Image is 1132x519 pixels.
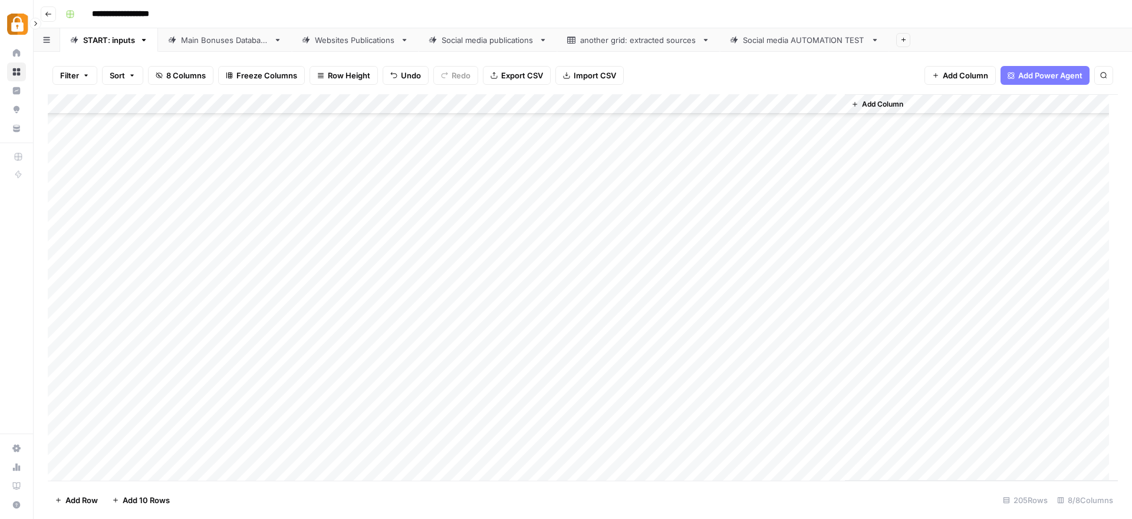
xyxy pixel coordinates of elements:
button: Import CSV [555,66,624,85]
div: 205 Rows [998,491,1052,510]
span: Row Height [328,70,370,81]
a: Your Data [7,119,26,138]
div: another grid: extracted sources [580,34,697,46]
div: Social media publications [442,34,534,46]
a: START: inputs [60,28,158,52]
span: Add 10 Rows [123,494,170,506]
div: Main Bonuses Database [181,34,269,46]
span: Import CSV [574,70,616,81]
button: Workspace: Adzz [7,9,26,39]
a: another grid: extracted sources [557,28,720,52]
a: Learning Hub [7,477,26,495]
button: Help + Support [7,495,26,514]
div: START: inputs [83,34,135,46]
button: Freeze Columns [218,66,305,85]
a: Usage [7,458,26,477]
button: Add Column [924,66,996,85]
span: Filter [60,70,79,81]
span: 8 Columns [166,70,206,81]
span: Undo [401,70,421,81]
a: Social media AUTOMATION TEST [720,28,889,52]
a: Insights [7,81,26,100]
a: Settings [7,439,26,458]
a: Browse [7,62,26,81]
span: Freeze Columns [236,70,297,81]
div: Social media AUTOMATION TEST [743,34,866,46]
button: Add Column [847,97,908,112]
span: Add Column [862,99,903,110]
button: Sort [102,66,143,85]
a: Home [7,44,26,62]
img: Adzz Logo [7,14,28,35]
button: 8 Columns [148,66,213,85]
div: Websites Publications [315,34,396,46]
button: Undo [383,66,429,85]
a: Opportunities [7,100,26,119]
button: Add Row [48,491,105,510]
span: Sort [110,70,125,81]
button: Row Height [310,66,378,85]
span: Add Power Agent [1018,70,1082,81]
a: Social media publications [419,28,557,52]
a: Main Bonuses Database [158,28,292,52]
span: Redo [452,70,470,81]
a: Websites Publications [292,28,419,52]
span: Add Column [943,70,988,81]
button: Add Power Agent [1001,66,1090,85]
button: Filter [52,66,97,85]
button: Redo [433,66,478,85]
button: Add 10 Rows [105,491,177,510]
div: 8/8 Columns [1052,491,1118,510]
button: Export CSV [483,66,551,85]
span: Export CSV [501,70,543,81]
span: Add Row [65,494,98,506]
